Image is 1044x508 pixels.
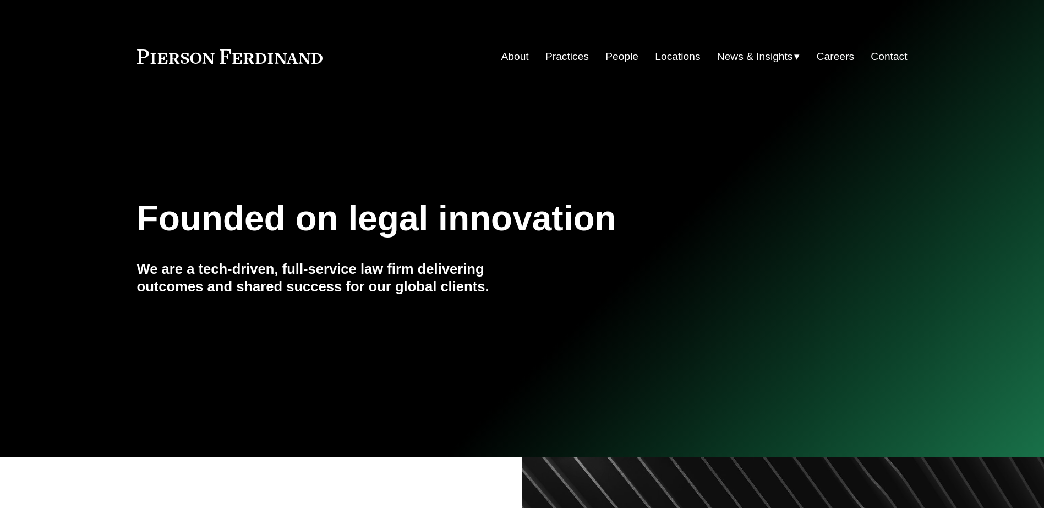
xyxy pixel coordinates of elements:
a: folder dropdown [717,46,800,67]
a: People [605,46,638,67]
a: Contact [871,46,907,67]
a: Locations [655,46,700,67]
a: Careers [817,46,854,67]
h4: We are a tech-driven, full-service law firm delivering outcomes and shared success for our global... [137,260,522,296]
a: Practices [545,46,589,67]
h1: Founded on legal innovation [137,198,779,239]
span: News & Insights [717,47,793,67]
a: About [501,46,529,67]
